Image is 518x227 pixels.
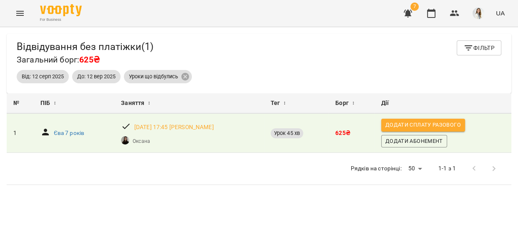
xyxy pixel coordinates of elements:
span: До: 12 вер 2025 [72,73,121,80]
div: № [13,98,27,108]
p: Рядків на сторінці: [351,165,402,173]
span: ↕ [53,98,56,108]
img: abcb920824ed1c0b1cb573ad24907a7f.png [473,7,484,19]
h5: Відвідування без платіжки ( 1 ) [17,40,153,53]
span: Заняття [121,98,144,108]
span: Урок 45 хв [271,130,303,137]
div: 50 [405,162,425,175]
span: Від: 12 серп 2025 [17,73,69,80]
td: 1 [7,114,34,152]
span: ↕ [352,98,355,108]
button: Додати сплату разового [381,119,465,131]
button: Фільтр [457,40,501,55]
span: Фільтр [463,43,495,53]
span: Додати Абонемент [385,137,443,146]
button: Додати Абонемент [381,135,447,147]
b: 625 ₴ [335,130,350,136]
span: 625₴ [79,55,100,65]
span: ↕ [283,98,286,108]
h6: Загальний борг: [17,53,153,66]
span: ↕ [148,98,150,108]
img: Voopty Logo [40,4,82,16]
span: 7 [410,2,419,11]
a: Оксана [133,137,150,145]
span: ПІБ [40,98,50,108]
a: [DATE] 17:45 [PERSON_NAME] [134,123,214,132]
span: Тег [271,98,280,108]
p: 1-1 з 1 [438,165,456,173]
button: Menu [10,3,30,23]
button: UA [493,5,508,21]
span: For Business [40,17,82,22]
span: Уроки що відбулись [124,73,183,80]
div: Уроки що відбулись [124,70,192,83]
span: Додати сплату разового [385,120,461,130]
span: UA [496,9,505,17]
div: Дії [381,98,505,108]
img: Оксана [121,136,129,145]
a: Єва 7 років [54,129,85,137]
span: Борг [335,98,349,108]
